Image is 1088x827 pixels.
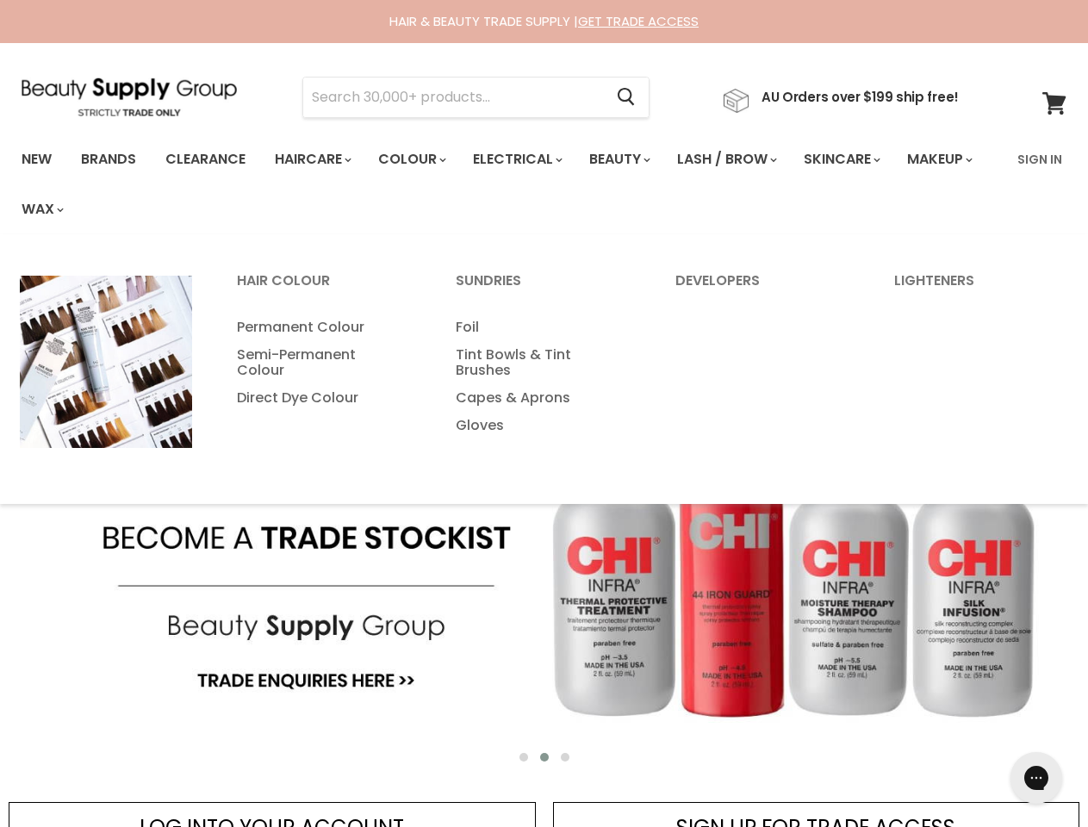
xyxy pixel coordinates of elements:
a: Gloves [434,412,650,439]
a: Makeup [894,141,983,177]
button: Search [603,78,649,117]
a: Semi-Permanent Colour [215,341,431,384]
a: Clearance [152,141,258,177]
form: Product [302,77,650,118]
a: Skincare [791,141,891,177]
a: Colour [365,141,457,177]
ul: Main menu [434,314,650,439]
iframe: Gorgias live chat messenger [1002,746,1071,810]
a: New [9,141,65,177]
a: Brands [68,141,149,177]
a: Permanent Colour [215,314,431,341]
ul: Main menu [215,314,431,412]
a: Wax [9,191,74,227]
a: Lash / Brow [664,141,787,177]
a: Beauty [576,141,661,177]
a: Sign In [1007,141,1072,177]
a: Sundries [434,267,650,310]
a: Developers [654,267,869,310]
a: GET TRADE ACCESS [578,12,699,30]
a: Direct Dye Colour [215,384,431,412]
a: Hair Colour [215,267,431,310]
a: Electrical [460,141,573,177]
ul: Main menu [9,134,1007,234]
a: Tint Bowls & Tint Brushes [434,341,650,384]
a: Lighteners [873,267,1088,310]
a: Haircare [262,141,362,177]
input: Search [303,78,603,117]
a: Capes & Aprons [434,384,650,412]
a: Foil [434,314,650,341]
